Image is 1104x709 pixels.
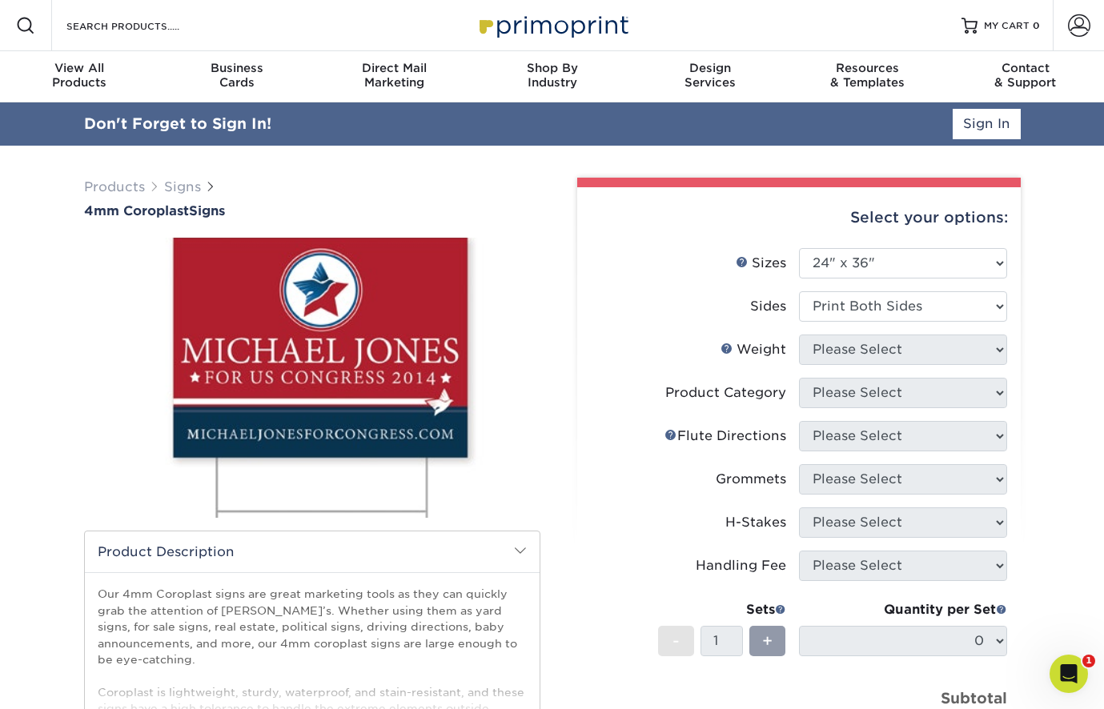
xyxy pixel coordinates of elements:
[631,51,789,102] a: DesignServices
[164,179,201,194] a: Signs
[750,297,786,316] div: Sides
[473,61,631,90] div: Industry
[84,179,145,194] a: Products
[658,600,786,619] div: Sets
[1033,20,1040,31] span: 0
[590,187,1008,248] div: Select your options:
[721,340,786,359] div: Weight
[953,109,1021,139] a: Sign In
[799,600,1007,619] div: Quantity per Set
[941,689,1007,707] strong: Subtotal
[472,8,632,42] img: Primoprint
[716,470,786,489] div: Grommets
[84,203,540,218] a: 4mm CoroplastSigns
[158,51,315,102] a: BusinessCards
[84,113,271,135] div: Don't Forget to Sign In!
[473,61,631,75] span: Shop By
[946,51,1104,102] a: Contact& Support
[84,203,189,218] span: 4mm Coroplast
[631,61,789,90] div: Services
[631,61,789,75] span: Design
[65,16,221,35] input: SEARCH PRODUCTS.....
[789,61,946,90] div: & Templates
[762,629,773,653] span: +
[696,556,786,575] div: Handling Fee
[946,61,1104,75] span: Contact
[664,427,786,446] div: Flute Directions
[672,629,680,653] span: -
[789,61,946,75] span: Resources
[85,531,540,572] h2: Product Description
[158,61,315,90] div: Cards
[84,220,540,535] img: 4mm Coroplast 01
[315,61,473,75] span: Direct Mail
[473,51,631,102] a: Shop ByIndustry
[946,61,1104,90] div: & Support
[789,51,946,102] a: Resources& Templates
[984,19,1030,33] span: MY CART
[665,383,786,403] div: Product Category
[1082,655,1095,667] span: 1
[1050,655,1088,693] iframe: Intercom live chat
[315,51,473,102] a: Direct MailMarketing
[315,61,473,90] div: Marketing
[736,254,786,273] div: Sizes
[158,61,315,75] span: Business
[84,203,540,218] h1: Signs
[725,513,786,532] div: H-Stakes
